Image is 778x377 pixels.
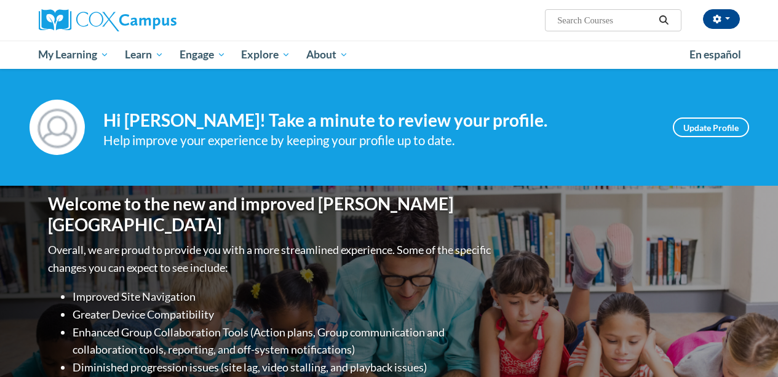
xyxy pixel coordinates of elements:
[125,47,164,62] span: Learn
[306,47,348,62] span: About
[30,100,85,155] img: Profile Image
[48,194,494,235] h1: Welcome to the new and improved [PERSON_NAME][GEOGRAPHIC_DATA]
[38,47,109,62] span: My Learning
[117,41,172,69] a: Learn
[39,9,260,31] a: Cox Campus
[654,13,673,28] button: Search
[172,41,234,69] a: Engage
[48,241,494,277] p: Overall, we are proud to provide you with a more streamlined experience. Some of the specific cha...
[180,47,226,62] span: Engage
[556,13,654,28] input: Search Courses
[233,41,298,69] a: Explore
[39,9,177,31] img: Cox Campus
[298,41,356,69] a: About
[729,328,768,367] iframe: Button to launch messaging window
[31,41,117,69] a: My Learning
[30,41,749,69] div: Main menu
[73,323,494,359] li: Enhanced Group Collaboration Tools (Action plans, Group communication and collaboration tools, re...
[689,48,741,61] span: En español
[241,47,290,62] span: Explore
[73,288,494,306] li: Improved Site Navigation
[73,306,494,323] li: Greater Device Compatibility
[103,130,654,151] div: Help improve your experience by keeping your profile up to date.
[73,359,494,376] li: Diminished progression issues (site lag, video stalling, and playback issues)
[703,9,740,29] button: Account Settings
[681,42,749,68] a: En español
[673,117,749,137] a: Update Profile
[103,110,654,131] h4: Hi [PERSON_NAME]! Take a minute to review your profile.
